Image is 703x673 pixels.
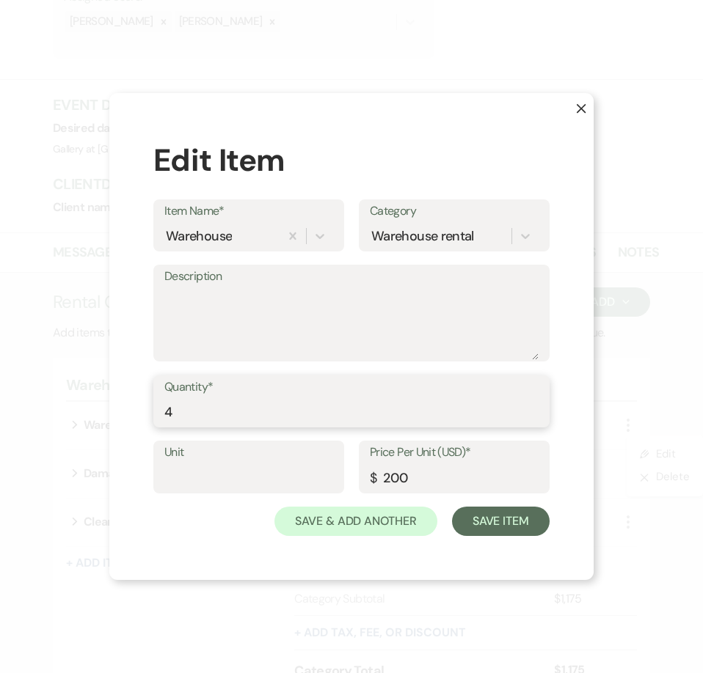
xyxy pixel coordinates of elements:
[166,226,232,246] div: Warehouse
[370,468,376,488] div: $
[164,201,333,222] label: Item Name*
[164,377,539,398] label: Quantity*
[164,442,333,463] label: Unit
[452,507,550,536] button: Save Item
[371,226,474,246] div: Warehouse rental
[164,266,539,287] label: Description
[370,201,539,222] label: Category
[153,137,550,183] div: Edit Item
[370,442,539,463] label: Price Per Unit (USD)*
[274,507,437,536] button: Save & Add Another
